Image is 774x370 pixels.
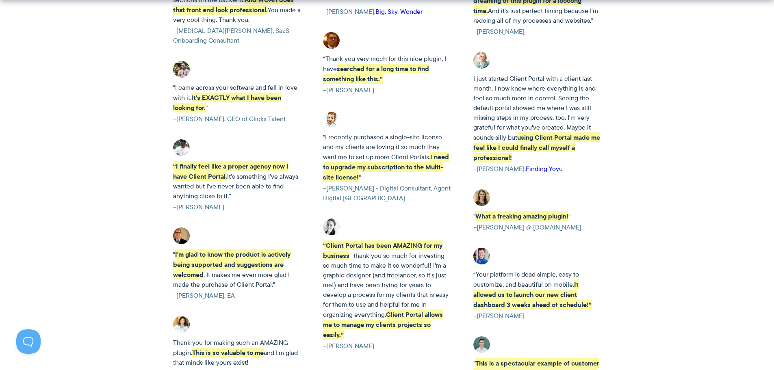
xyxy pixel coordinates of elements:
[16,329,41,354] iframe: Toggle Customer Support
[323,132,451,182] p: "I recently purchased a single-site license and my clients are loving it so much they want me to ...
[473,27,601,37] cite: –[PERSON_NAME]
[473,132,600,162] strong: using Client Portal made me feel like I could finally call myself a professional!
[323,240,442,260] strong: “Client Portal has been AMAZING for my business
[323,341,451,351] cite: –[PERSON_NAME]
[173,338,301,368] p: Thank you for making such an AMAZING plugin. and I'm glad that minds like yours exist!
[473,311,601,321] cite: –[PERSON_NAME]
[473,270,601,310] p: “Your platform is dead simple, easy to customize, and beautiful on mobile.
[473,164,601,174] cite: –[PERSON_NAME],
[323,85,451,95] cite: –[PERSON_NAME]
[173,26,301,45] cite: –[MEDICAL_DATA][PERSON_NAME], SaaS Onboarding Consultant
[323,152,449,182] strong: I need to upgrade my subscription to the Multi-site license!
[173,161,301,201] p: It’s something I’ve always wanted but I’ve never been able to find anything close to it.”
[323,7,451,17] cite: –[PERSON_NAME],
[473,52,490,69] img: Testimonial for Client Portal - Marci K
[173,249,301,290] p: " . It makes me even more glad I made the purchase of Client Portal."
[323,184,451,203] cite: –[PERSON_NAME] - Digital Consultant, Agent Digital [GEOGRAPHIC_DATA]
[173,291,301,301] cite: –[PERSON_NAME], EA
[173,202,301,212] cite: –[PERSON_NAME]
[323,54,451,84] p: “Thank you very much for this nice plugin, I have
[173,316,190,333] img: Crysti Couture's testimonial for Client Portal
[473,74,601,163] p: I just started Client Portal with a client last month. I now know where everything is and feel so...
[173,114,301,124] cite: –[PERSON_NAME], CEO of Clicks Talent
[173,83,301,113] p: "I came across your software and fell in love with it. "
[173,249,291,279] strong: I'm glad to know the product is actively being supported and suggestions are welcomed
[323,309,443,340] strong: Client Portal allows me to manage my clients projects so easily.”
[473,223,601,232] cite: –[PERSON_NAME] @ [DOMAIN_NAME]
[526,164,563,173] a: Finding Yoyu
[323,240,451,340] p: - thank you so much for investing so much time to make it so wonderful! I'm a graphic designer (a...
[173,93,281,113] strong: It's EXACTLY what I have been looking for.
[473,211,601,221] p: " "
[375,7,423,16] a: Big. Sky. Wonder
[475,211,568,221] strong: What a freaking amazing plugin!
[173,161,288,181] strong: “I finally feel like a proper agency now I have Client Portal.
[323,64,429,84] strong: searched for a long time to find something like this.”
[473,279,592,309] strong: It allowed us to launch our new client dashboard 3 weeks ahead of schedule!”
[192,348,264,357] strong: This is so valuable to me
